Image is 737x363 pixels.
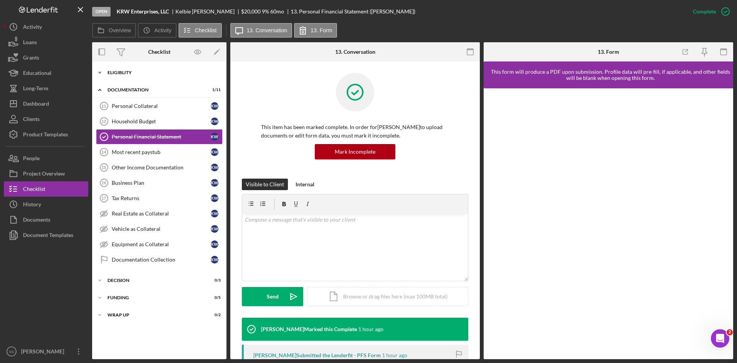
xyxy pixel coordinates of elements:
[96,175,223,191] a: 16Business PlanKW
[241,8,261,15] span: $20,000
[112,164,211,171] div: Other Income Documentation
[335,144,375,159] div: Mark Incomplete
[96,191,223,206] a: 17Tax ReturnsKW
[242,287,303,306] button: Send
[101,181,106,185] tspan: 16
[96,129,223,144] a: Personal Financial StatementKW
[291,8,415,15] div: 13. Personal Financial Statement ([PERSON_NAME])
[112,103,211,109] div: Personal Collateral
[315,144,395,159] button: Mark Incomplete
[382,352,407,358] time: 2025-10-06 19:15
[211,225,218,233] div: K W
[211,194,218,202] div: K W
[296,179,314,190] div: Internal
[101,150,106,154] tspan: 14
[96,160,223,175] a: 15Other Income DocumentationKW
[112,241,211,247] div: Equipment as Collateral
[138,23,176,38] button: Activity
[96,221,223,237] a: Vehicle as CollateralKW
[207,313,221,317] div: 0 / 2
[195,27,217,33] label: Checklist
[261,326,357,332] div: [PERSON_NAME] Marked this Complete
[211,102,218,110] div: K W
[211,118,218,125] div: K W
[711,329,729,348] iframe: Intercom live chat
[107,70,217,75] div: Eligiblity
[693,4,716,19] div: Complete
[154,27,171,33] label: Activity
[207,295,221,300] div: 0 / 5
[230,23,292,38] button: 13. Conversation
[211,148,218,156] div: K W
[311,27,332,33] label: 13. Form
[685,4,733,19] button: Complete
[335,49,375,55] div: 13. Conversation
[211,164,218,171] div: K W
[96,237,223,252] a: Equipment as CollateralKW
[112,257,211,263] div: Documentation Collection
[292,179,318,190] button: Internal
[112,211,211,217] div: Real Estate as Collateral
[261,123,449,140] p: This item has been marked complete. In order for [PERSON_NAME] to upload documents or edit form d...
[207,88,221,92] div: 1 / 11
[107,295,202,300] div: Funding
[112,134,211,140] div: Personal Financial Statement
[247,27,288,33] label: 13. Conversation
[207,278,221,283] div: 0 / 3
[270,8,284,15] div: 60 mo
[107,313,202,317] div: Wrap up
[262,8,269,15] div: 9 %
[4,344,88,359] button: SS[PERSON_NAME]
[246,179,284,190] div: Visible to Client
[96,98,223,114] a: 11Personal CollateralKW
[148,49,170,55] div: Checklist
[242,179,288,190] button: Visible to Client
[211,210,218,217] div: K W
[96,252,223,267] a: Documentation CollectionKW
[112,195,211,201] div: Tax Returns
[727,329,733,335] span: 2
[96,144,223,160] a: 14Most recent paystubKW
[211,240,218,248] div: K W
[107,278,202,283] div: Decision
[358,326,383,332] time: 2025-10-06 19:25
[107,88,202,92] div: Documentation
[117,8,169,15] b: KRW Enterprises, LLC
[92,23,136,38] button: Overview
[9,350,14,354] text: SS
[96,114,223,129] a: 12Household BudgetKW
[211,133,218,141] div: K W
[101,119,106,124] tspan: 12
[109,27,131,33] label: Overview
[294,23,337,38] button: 13. Form
[112,149,211,155] div: Most recent paystub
